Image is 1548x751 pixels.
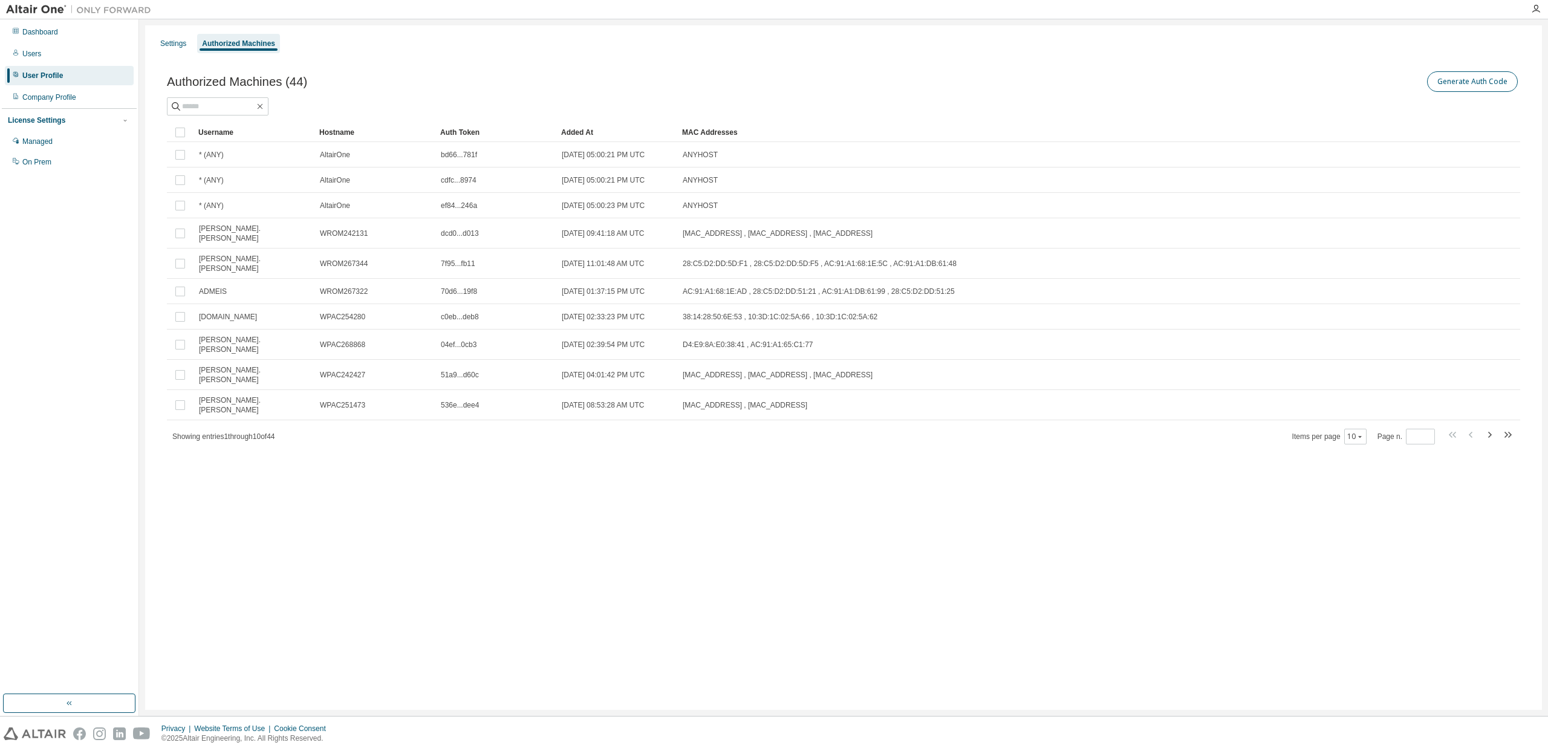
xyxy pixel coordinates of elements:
div: Added At [561,123,672,142]
div: Dashboard [22,27,58,37]
img: linkedin.svg [113,727,126,740]
span: AltairOne [320,150,350,160]
span: WPAC254280 [320,312,365,322]
span: [MAC_ADDRESS] , [MAC_ADDRESS] , [MAC_ADDRESS] [683,229,873,238]
span: [MAC_ADDRESS] , [MAC_ADDRESS] , [MAC_ADDRESS] [683,370,873,380]
div: MAC Addresses [682,123,1393,142]
span: [DATE] 02:33:23 PM UTC [562,312,645,322]
span: [DOMAIN_NAME] [199,312,257,322]
span: WROM242131 [320,229,368,238]
span: dcd0...d013 [441,229,479,238]
span: AltairOne [320,175,350,185]
span: ANYHOST [683,201,718,210]
span: AC:91:A1:68:1E:AD , 28:C5:D2:DD:51:21 , AC:91:A1:DB:61:99 , 28:C5:D2:DD:51:25 [683,287,955,296]
span: AltairOne [320,201,350,210]
div: Company Profile [22,93,76,102]
span: 51a9...d60c [441,370,479,380]
span: D4:E9:8A:E0:38:41 , AC:91:A1:65:C1:77 [683,340,813,349]
span: 38:14:28:50:6E:53 , 10:3D:1C:02:5A:66 , 10:3D:1C:02:5A:62 [683,312,877,322]
span: [PERSON_NAME].[PERSON_NAME] [199,335,309,354]
span: ADMEIS [199,287,227,296]
span: c0eb...deb8 [441,312,479,322]
span: [PERSON_NAME].[PERSON_NAME] [199,395,309,415]
span: WPAC268868 [320,340,365,349]
span: 7f95...fb11 [441,259,475,268]
span: 70d6...19f8 [441,287,477,296]
span: WROM267344 [320,259,368,268]
div: Privacy [161,724,194,733]
div: Username [198,123,310,142]
img: instagram.svg [93,727,106,740]
span: cdfc...8974 [441,175,476,185]
span: [DATE] 09:41:18 AM UTC [562,229,645,238]
span: ef84...246a [441,201,477,210]
p: © 2025 Altair Engineering, Inc. All Rights Reserved. [161,733,333,744]
span: 04ef...0cb3 [441,340,476,349]
img: Altair One [6,4,157,16]
button: Generate Auth Code [1427,71,1518,92]
span: [PERSON_NAME].[PERSON_NAME] [199,365,309,385]
span: [DATE] 01:37:15 PM UTC [562,287,645,296]
div: License Settings [8,115,65,125]
span: Authorized Machines (44) [167,75,307,89]
span: * (ANY) [199,150,224,160]
span: [PERSON_NAME].[PERSON_NAME] [199,254,309,273]
span: [MAC_ADDRESS] , [MAC_ADDRESS] [683,400,807,410]
span: Page n. [1377,429,1435,444]
img: youtube.svg [133,727,151,740]
div: Managed [22,137,53,146]
span: WROM267322 [320,287,368,296]
button: 10 [1347,432,1364,441]
div: Users [22,49,41,59]
div: Website Terms of Use [194,724,274,733]
span: [DATE] 05:00:21 PM UTC [562,150,645,160]
span: [DATE] 05:00:21 PM UTC [562,175,645,185]
span: bd66...781f [441,150,477,160]
div: On Prem [22,157,51,167]
img: facebook.svg [73,727,86,740]
span: ANYHOST [683,150,718,160]
span: WPAC242427 [320,370,365,380]
div: Hostname [319,123,431,142]
span: * (ANY) [199,175,224,185]
span: WPAC251473 [320,400,365,410]
img: altair_logo.svg [4,727,66,740]
div: Settings [160,39,186,48]
div: User Profile [22,71,63,80]
div: Authorized Machines [202,39,275,48]
span: [DATE] 11:01:48 AM UTC [562,259,645,268]
span: [DATE] 02:39:54 PM UTC [562,340,645,349]
span: * (ANY) [199,201,224,210]
span: ANYHOST [683,175,718,185]
span: [PERSON_NAME].[PERSON_NAME] [199,224,309,243]
span: [DATE] 04:01:42 PM UTC [562,370,645,380]
span: 28:C5:D2:DD:5D:F1 , 28:C5:D2:DD:5D:F5 , AC:91:A1:68:1E:5C , AC:91:A1:DB:61:48 [683,259,957,268]
span: [DATE] 08:53:28 AM UTC [562,400,645,410]
span: [DATE] 05:00:23 PM UTC [562,201,645,210]
div: Auth Token [440,123,551,142]
span: Showing entries 1 through 10 of 44 [172,432,275,441]
div: Cookie Consent [274,724,333,733]
span: 536e...dee4 [441,400,479,410]
span: Items per page [1292,429,1367,444]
